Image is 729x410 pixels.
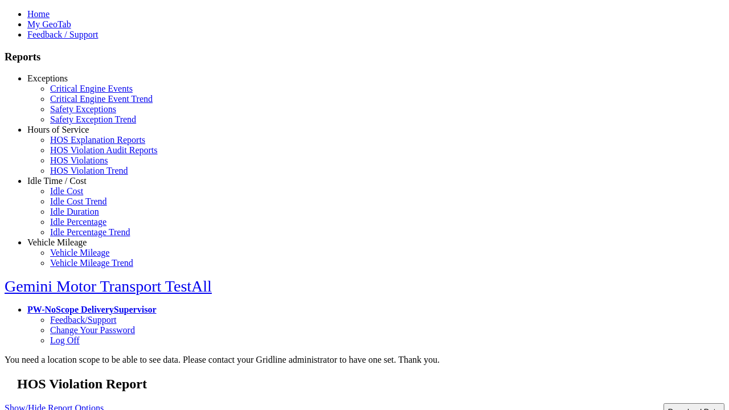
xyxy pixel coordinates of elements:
a: Safety Exceptions [50,104,116,114]
h3: Reports [5,51,724,63]
a: HOS Explanation Reports [50,135,145,145]
a: Log Off [50,335,80,345]
a: Home [27,9,50,19]
a: Vehicle Mileage Trend [50,258,133,268]
a: Feedback/Support [50,315,116,325]
a: Change Your Password [50,325,135,335]
a: My GeoTab [27,19,71,29]
a: Gemini Motor Transport TestAll [5,277,212,295]
a: PW-NoScope DeliverySupervisor [27,305,156,314]
a: Critical Engine Events [50,84,133,93]
a: Vehicle Mileage [27,237,87,247]
a: Idle Cost Trend [50,196,107,206]
a: HOS Violations [50,155,108,165]
a: HOS Violation Trend [50,166,128,175]
a: Idle Cost [50,186,83,196]
a: Vehicle Mileage [50,248,109,257]
div: You need a location scope to be able to see data. Please contact your Gridline administrator to h... [5,355,724,365]
a: Safety Exception Trend [50,114,136,124]
a: Hours of Service [27,125,89,134]
a: Idle Time / Cost [27,176,87,186]
a: HOS Violation Audit Reports [50,145,158,155]
a: Idle Duration [50,207,99,216]
h2: HOS Violation Report [17,376,724,392]
a: Feedback / Support [27,30,98,39]
a: Critical Engine Event Trend [50,94,153,104]
a: Exceptions [27,73,68,83]
a: Idle Percentage Trend [50,227,130,237]
a: Idle Percentage [50,217,107,227]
